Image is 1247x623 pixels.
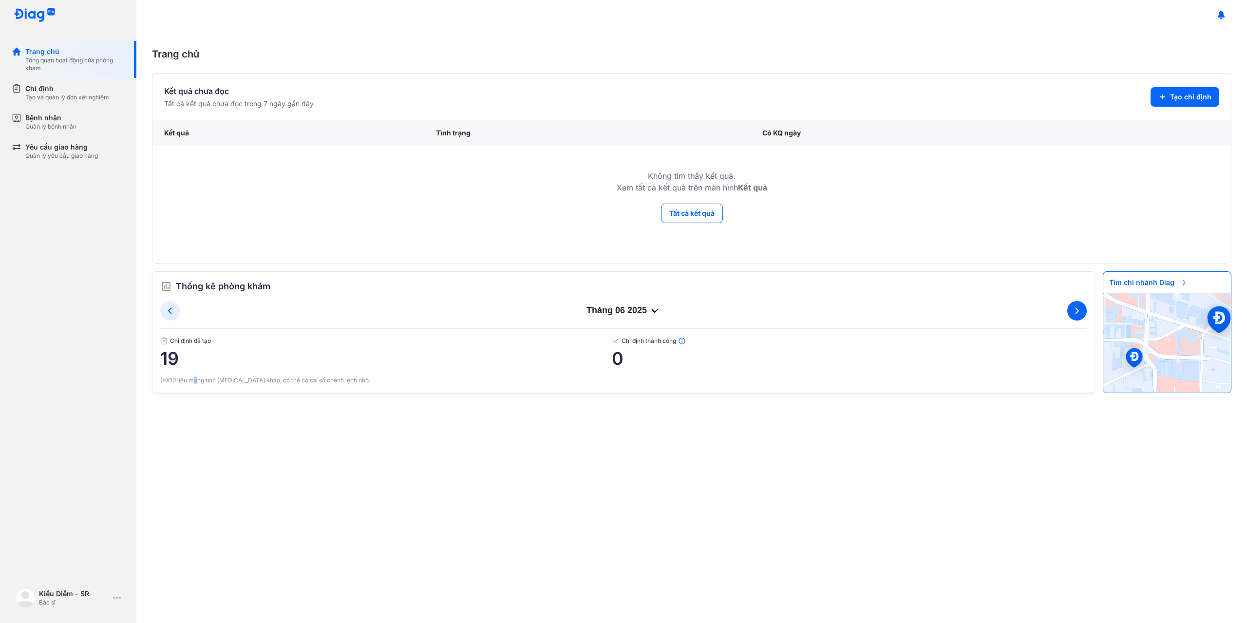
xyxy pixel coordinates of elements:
div: Chỉ định [25,84,109,94]
img: logo [14,8,56,23]
span: 19 [160,349,612,368]
img: order.5a6da16c.svg [160,281,172,292]
div: Kết quả chưa đọc [164,85,314,97]
div: Kết quả [152,120,424,146]
img: checked-green.01cc79e0.svg [612,337,620,345]
div: Tạo và quản lý đơn xét nghiệm [25,94,109,101]
div: (*)Dữ liệu mang tính [MEDICAL_DATA] khảo, có thể có sai số chênh lệch nhỏ. [160,376,1087,385]
span: Tìm chi nhánh Diag [1103,272,1194,293]
button: Tất cả kết quả [661,204,723,223]
div: Tình trạng [424,120,751,146]
span: Tạo chỉ định [1170,92,1211,102]
span: 0 [612,349,1087,368]
img: document.50c4cfd0.svg [160,337,168,345]
div: Trang chủ [25,47,125,57]
div: Trang chủ [152,47,1231,61]
span: Chỉ định đã tạo [160,337,612,345]
img: info.7e716105.svg [678,337,686,345]
div: Tổng quan hoạt động của phòng khám [25,57,125,72]
span: Thống kê phòng khám [176,280,270,293]
div: Kiều Diễm - SR [39,589,109,599]
b: Kết quả [738,183,767,192]
td: Không tìm thấy kết quả. Xem tất cả kết quả trên màn hình [152,146,1231,203]
div: Quản lý bệnh nhân [25,123,76,131]
div: Có KQ ngày [751,120,1099,146]
span: Chỉ định thành công [612,337,1087,345]
div: Bệnh nhân [25,113,76,123]
img: logo [16,588,35,607]
div: tháng 06 2025 [180,305,1067,317]
div: Yêu cầu giao hàng [25,142,98,152]
div: Tất cả kết quả chưa đọc trong 7 ngày gần đây [164,99,314,109]
div: Quản lý yêu cầu giao hàng [25,152,98,160]
div: Bác sĩ [39,599,109,606]
button: Tạo chỉ định [1151,87,1219,107]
